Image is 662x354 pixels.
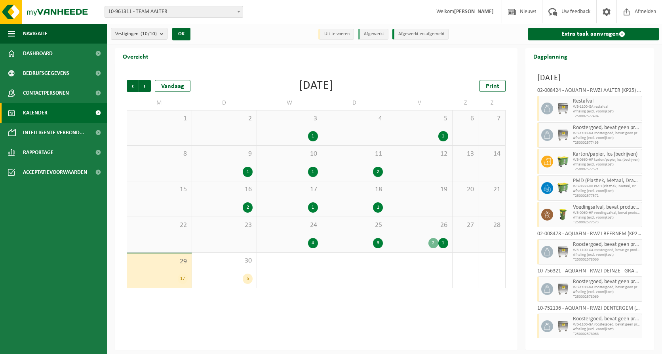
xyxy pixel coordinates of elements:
span: WB-1100-GA roostergoed, bevat geen producten van dierlijke o [573,285,640,290]
span: Kalender [23,103,48,123]
span: T250002577571 [573,167,640,172]
div: Vandaag [155,80,190,92]
span: 28 [483,221,501,230]
span: 10-961311 - TEAM AALTER [105,6,243,18]
span: 10-961311 - TEAM AALTER [105,6,243,17]
span: 22 [131,221,188,230]
img: WB-1100-GAL-GY-02 [557,320,569,332]
span: PMD (Plastiek, Metaal, Drankkartons) (bedrijven) [573,178,640,184]
span: 23 [196,221,253,230]
div: 10-756321 - AQUAFIN - RWZI DEINZE - GRAMMENE (KP352) - GRAMMENE [537,268,643,276]
span: Afhaling (excl. voorrijkost) [573,109,640,114]
span: 15 [131,185,188,194]
span: 12 [391,150,448,158]
span: Afhaling (excl. voorrijkost) [573,136,640,141]
td: Z [453,96,479,110]
img: WB-0660-HPE-GN-50 [557,182,569,194]
span: Afhaling (excl. voorrijkost) [573,189,640,194]
strong: [PERSON_NAME] [454,9,494,15]
h2: Dagplanning [525,48,575,64]
span: 2 [196,114,253,123]
span: WB-1100-GA restafval [573,105,640,109]
span: Roostergoed, bevat geen producten van dierlijke oorsprong [573,279,640,285]
a: Print [479,80,506,92]
span: WB-1100-GA roostergoed, bevat geen producten van dierlijke o [573,322,640,327]
td: Z [479,96,506,110]
div: 1 [243,167,253,177]
span: WB-0660-HP karton/papier, los (bedrijven) [573,158,640,162]
img: WB-0660-HPE-GN-50 [557,156,569,167]
span: Acceptatievoorwaarden [23,162,87,182]
span: Volgende [139,80,151,92]
img: WB-1100-GAL-GY-02 [557,103,569,114]
span: WB-1100-GA roostergoed, bevat gn producten van dierlijke o [573,248,640,253]
span: 6 [457,114,475,123]
span: Vestigingen [115,28,157,40]
div: 02-008424 - AQUAFIN - RWZI AALTER (KP25) - AALTER [537,88,643,96]
span: Rapportage [23,143,53,162]
span: Voedingsafval, bevat producten van dierlijke oorsprong, onverpakt, categorie 3 [573,204,640,211]
div: 1 [373,202,383,213]
span: T250002577494 [573,114,640,119]
span: 17 [261,185,318,194]
td: D [322,96,388,110]
div: 1 [308,202,318,213]
span: Afhaling (excl. voorrijkost) [573,290,640,295]
span: 9 [196,150,253,158]
span: 7 [483,114,501,123]
div: 2 [428,238,438,248]
span: 25 [326,221,383,230]
div: 1 [438,131,448,141]
td: M [127,96,192,110]
span: Roostergoed, bevat geen producten van dierlijke oorsprong [573,316,640,322]
count: (10/10) [141,31,157,36]
div: 10-752136 - AQUAFIN - RWZI DENTERGEM (KP349) - DENTERGEM [537,306,643,314]
li: Afgewerkt [358,29,388,40]
span: T250002578068 [573,332,640,337]
div: 1 [438,238,448,248]
div: 1 [308,167,318,177]
h2: Overzicht [115,48,156,64]
span: Intelligente verbond... [23,123,84,143]
span: Navigatie [23,24,48,44]
span: Contactpersonen [23,83,69,103]
span: 30 [196,257,253,265]
div: 1 [308,131,318,141]
span: 29 [131,257,188,266]
span: Afhaling (excl. voorrijkost) [573,215,640,220]
span: 18 [326,185,383,194]
div: 17 [178,274,188,284]
span: Karton/papier, los (bedrijven) [573,151,640,158]
div: [DATE] [299,80,333,92]
span: T250002578069 [573,295,640,299]
span: T250002577572 [573,194,640,198]
div: 3 [373,238,383,248]
span: 1 [131,114,188,123]
div: 5 [243,274,253,284]
span: Bedrijfsgegevens [23,63,69,83]
button: Vestigingen(10/10) [111,28,167,40]
div: 2 [243,202,253,213]
span: 19 [391,185,448,194]
td: W [257,96,322,110]
span: 8 [131,150,188,158]
span: Vorige [127,80,139,92]
span: 21 [483,185,501,194]
img: WB-1100-GAL-GY-01 [557,283,569,295]
td: D [192,96,257,110]
img: WB-0060-HPE-GN-50 [557,209,569,221]
span: 24 [261,221,318,230]
span: Dashboard [23,44,53,63]
div: 4 [308,238,318,248]
td: V [387,96,453,110]
span: 14 [483,150,501,158]
span: 26 [391,221,448,230]
span: Afhaling (excl. voorrijkost) [573,162,640,167]
span: Roostergoed, bevat geen producten van dierlijke oorsprong [573,242,640,248]
span: Afhaling (excl. voorrijkost) [573,253,640,257]
button: OK [172,28,190,40]
span: T250002578066 [573,257,640,262]
img: WB-1100-GAL-GY-01 [557,129,569,141]
span: 5 [391,114,448,123]
span: T250002577495 [573,141,640,145]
